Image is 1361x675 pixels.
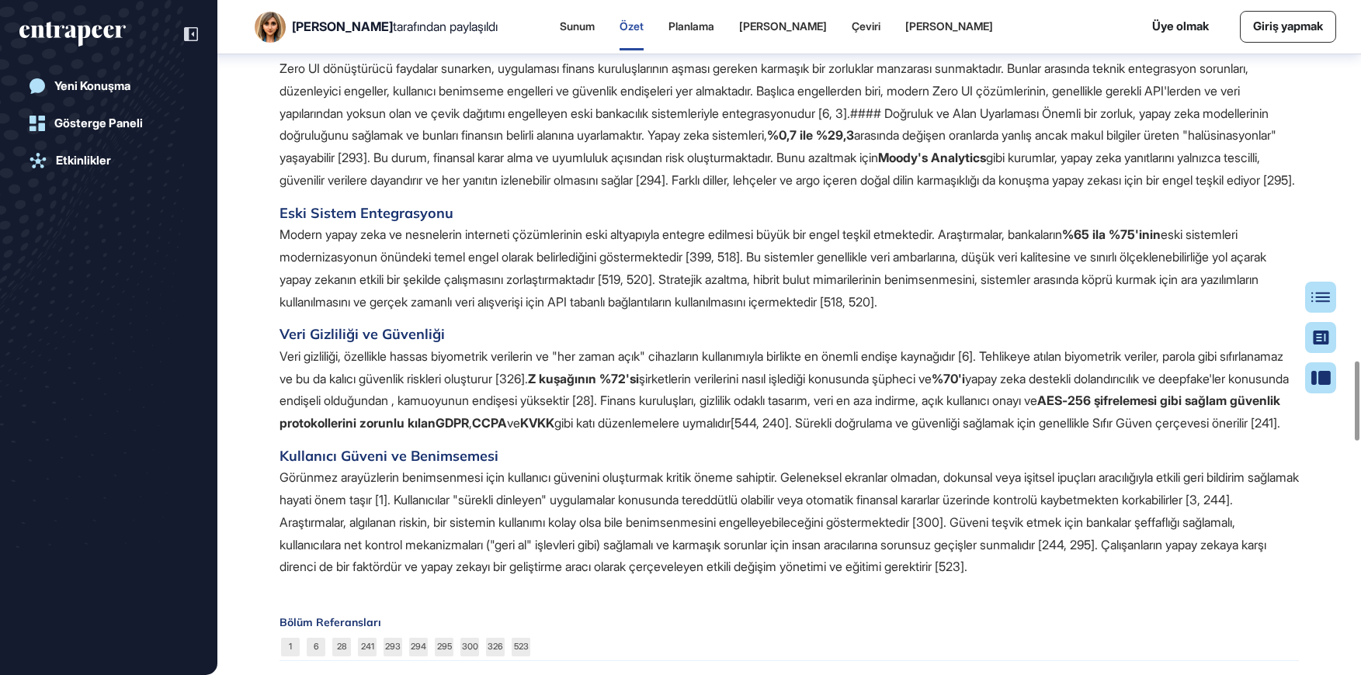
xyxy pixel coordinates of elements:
a: 300 [460,638,479,656]
font: [PERSON_NAME] [905,19,993,33]
font: Veri gizliliği, özellikle hassas biyometrik verilerin ve "her zaman açık" cihazların kullanımıyla... [279,348,1283,386]
font: Üye olmak [1152,19,1209,33]
font: tarafından paylaşıldı [393,19,498,34]
font: 241 [361,641,374,652]
font: gibi katı düzenlemelere uymalıdır [554,415,731,431]
font: Kullanıcı Güveni ve Benimsemesi [279,447,498,465]
font: , [469,415,472,431]
a: 1 [281,638,300,656]
font: Özet [620,19,644,33]
font: Veri Gizliliği ve Güvenliği [279,325,445,343]
font: Etkinlikler [56,153,111,168]
font: Giriş yapmak [1253,19,1323,33]
font: [PERSON_NAME] [292,19,393,34]
a: 241 [358,638,377,656]
font: [544, 240]. Sürekli doğrulama ve güvenliği sağlamak için genellikle Sıfır Güven çerçevesi önerili... [731,415,1280,431]
a: 294 [409,638,428,656]
font: 1 [289,641,292,652]
font: 300 [462,641,478,652]
font: Bölüm Referansları [279,615,381,629]
font: %0,7 ile %29,3 [767,127,854,143]
a: Üye olmak [1152,18,1209,36]
font: eski sistemleri modernizasyonun önündeki temel engel olarak belirlediğini göstermektedir [399, 51... [279,227,1266,309]
font: CCPA [472,415,507,431]
font: 523 [514,641,529,652]
font: Görünmez arayüzlerin benimsenmesi için kullanıcı güvenini oluşturmak kritik öneme sahiptir. Gelen... [279,469,1299,574]
font: [PERSON_NAME] [739,19,827,33]
a: 6 [307,638,325,656]
font: 294 [411,641,426,652]
div: entrapeer-logo [19,22,126,47]
a: 295 [435,638,453,656]
font: Z kuşağının %72'si [528,371,639,386]
a: 523 [512,638,530,656]
font: 326 [488,641,503,652]
font: %65 ila %75'inin [1062,227,1161,242]
font: Planlama [668,19,714,33]
font: 6 [314,641,319,652]
a: 28 [332,638,351,656]
a: 326 [486,638,505,656]
a: Giriş yapmak [1240,11,1336,43]
font: 293 [385,641,401,652]
font: Yeni Konuşma [54,78,130,93]
font: Sunum [560,19,595,33]
font: Gösterge Paneli [54,116,143,130]
font: Eski Sistem Entegrasyonu [279,204,453,222]
font: %70'i [932,371,965,386]
font: Moody's Analytics [878,150,986,165]
font: GDPR [436,415,469,431]
font: Çeviri [852,19,880,33]
font: 28 [337,641,347,652]
font: KVKK [520,415,554,431]
font: ve [507,415,520,431]
a: 293 [384,638,402,656]
font: Zero UI dönüştürücü faydalar sunarken, uygulaması finans kuruluşlarının aşması gereken karmaşık b... [279,61,1269,143]
font: şirketlerin verilerini nasıl işlediği konusunda şüpheci ve [639,371,932,386]
font: 295 [437,641,452,652]
font: Modern yapay zeka ve nesnelerin interneti çözümlerinin eski altyapıyla entegre edilmesi büyük bir... [279,227,1062,242]
img: Kullanıcı Görseli [255,12,286,43]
